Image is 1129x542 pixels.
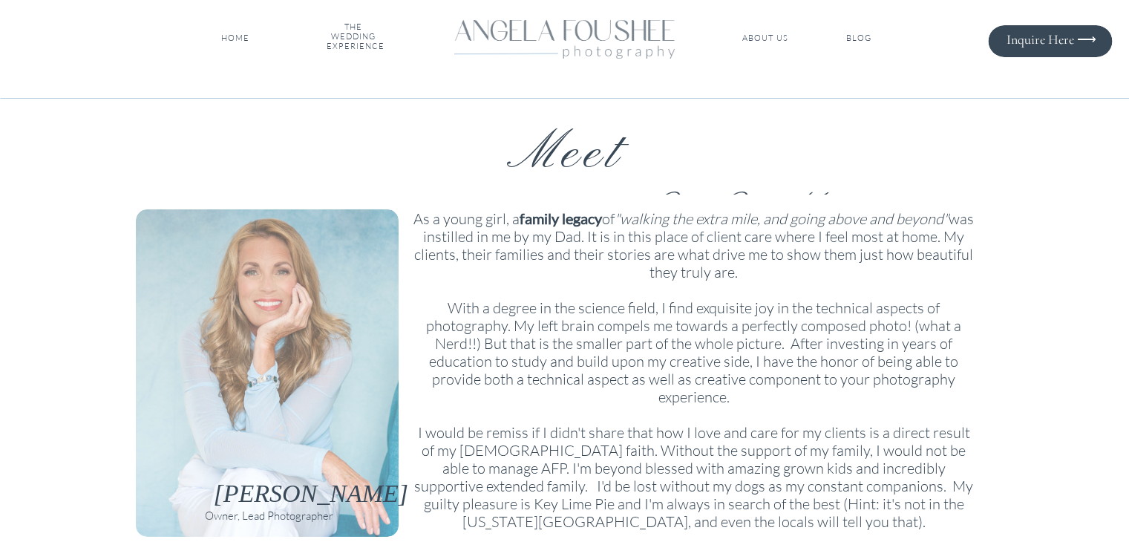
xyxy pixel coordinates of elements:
p: As a young girl, a of was instilled in me by my Dad. It is in this place of client care where I f... [412,209,976,526]
h1: Meet [PERSON_NAME] [387,123,744,159]
p: Owner, Lead Photographer [205,506,341,523]
a: THE WEDDINGEXPERIENCE [327,22,381,54]
a: ABOUT US [741,33,791,44]
a: Inquire Here ⟶ [994,32,1096,47]
i: [PERSON_NAME] [214,480,409,507]
i: "walking the extra mile, and going above and beyond" [615,209,949,228]
nav: THE WEDDING EXPERIENCE [327,22,381,54]
b: family legacy [520,209,602,227]
a: HOME [218,33,253,44]
a: BLOG [832,33,886,44]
